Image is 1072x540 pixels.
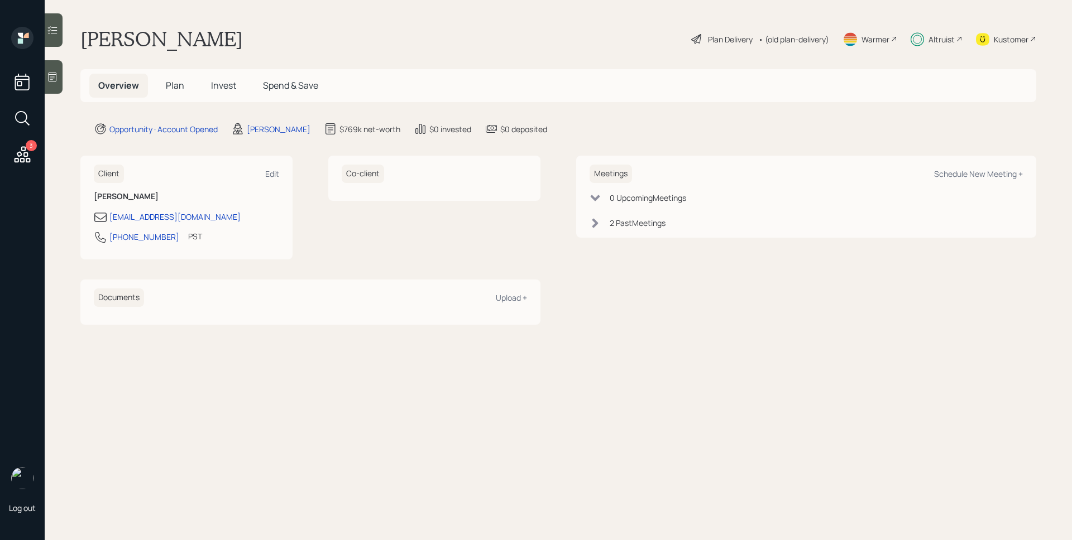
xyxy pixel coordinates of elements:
[94,165,124,183] h6: Client
[109,123,218,135] div: Opportunity · Account Opened
[11,467,33,489] img: james-distasi-headshot.png
[94,192,279,201] h6: [PERSON_NAME]
[708,33,753,45] div: Plan Delivery
[166,79,184,91] span: Plan
[994,33,1028,45] div: Kustomer
[109,211,241,223] div: [EMAIL_ADDRESS][DOMAIN_NAME]
[9,503,36,513] div: Log out
[247,123,310,135] div: [PERSON_NAME]
[496,292,527,303] div: Upload +
[500,123,547,135] div: $0 deposited
[188,230,202,242] div: PST
[94,288,144,307] h6: Documents
[211,79,236,91] span: Invest
[862,33,889,45] div: Warmer
[429,123,471,135] div: $0 invested
[758,33,829,45] div: • (old plan-delivery)
[934,168,1023,179] div: Schedule New Meeting +
[929,33,955,45] div: Altruist
[26,140,37,151] div: 3
[339,123,400,135] div: $769k net-worth
[98,79,139,91] span: Overview
[265,168,279,179] div: Edit
[109,231,179,243] div: [PHONE_NUMBER]
[610,217,666,229] div: 2 Past Meeting s
[80,27,243,51] h1: [PERSON_NAME]
[590,165,632,183] h6: Meetings
[263,79,318,91] span: Spend & Save
[342,165,384,183] h6: Co-client
[610,192,686,204] div: 0 Upcoming Meeting s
